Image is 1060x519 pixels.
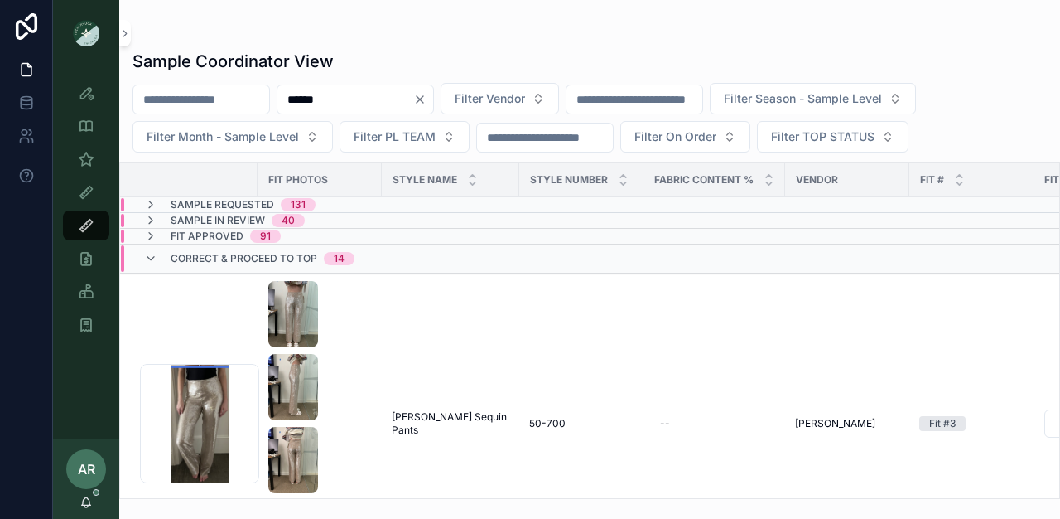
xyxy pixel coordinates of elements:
[529,417,634,430] a: 50-700
[132,121,333,153] button: Select Button
[441,83,559,114] button: Select Button
[78,459,95,479] span: AR
[354,129,436,145] span: Filter PL TEAM
[771,129,874,145] span: Filter TOP STATUS
[710,83,916,114] button: Select Button
[653,410,775,437] a: --
[260,230,271,243] div: 91
[291,198,306,211] div: 131
[920,173,944,187] span: Fit #
[796,173,838,187] span: Vendor
[413,93,433,106] button: Clear
[132,50,334,73] h1: Sample Coordinator View
[795,417,875,430] span: [PERSON_NAME]
[268,281,318,347] img: 8C4D8B00-89DE-4FE1-9B57-99AA6032CDC4_4_5005_c.jpeg
[724,90,882,107] span: Filter Season - Sample Level
[340,121,470,153] button: Select Button
[268,173,328,187] span: Fit Photos
[660,417,670,430] div: --
[268,427,318,493] img: 50A53146-2A7B-4166-A4DE-BDAB99012FB4_4_5005_c.jpeg
[171,252,317,265] span: Correct & Proceed to TOP
[393,173,457,187] span: STYLE NAME
[919,416,1024,431] a: Fit #3
[929,416,956,431] div: Fit #3
[529,417,566,430] span: 50-700
[757,121,908,153] button: Select Button
[147,129,299,145] span: Filter Month - Sample Level
[654,173,754,187] span: Fabric Content %
[620,121,750,153] button: Select Button
[171,214,265,227] span: Sample In Review
[634,129,716,145] span: Filter On Order
[455,90,525,107] span: Filter Vendor
[392,410,509,437] a: [PERSON_NAME] Sequin Pants
[73,20,99,46] img: App logo
[171,198,274,211] span: Sample Requested
[53,66,119,361] div: scrollable content
[530,173,608,187] span: Style Number
[334,252,344,265] div: 14
[282,214,295,227] div: 40
[795,417,899,430] a: [PERSON_NAME]
[171,230,243,243] span: Fit Approved
[268,354,318,420] img: F0EBC5E5-A122-499B-B617-37B0486FE34A_4_5005_c.jpeg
